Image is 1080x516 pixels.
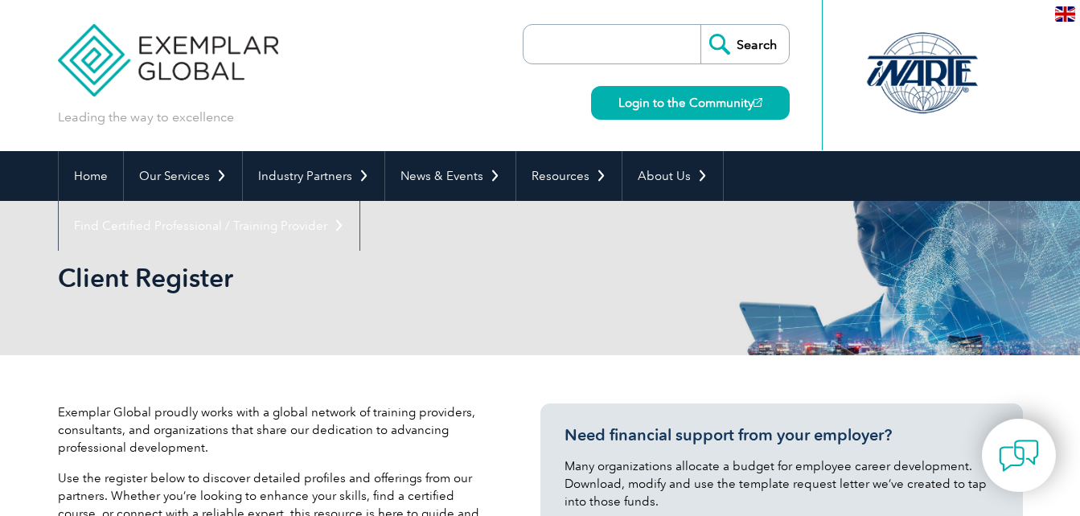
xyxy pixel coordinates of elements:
a: Industry Partners [243,151,384,201]
a: Our Services [124,151,242,201]
a: News & Events [385,151,515,201]
a: About Us [622,151,723,201]
img: en [1055,6,1075,22]
h2: Client Register [58,265,733,291]
p: Many organizations allocate a budget for employee career development. Download, modify and use th... [565,457,999,510]
input: Search [700,25,789,63]
p: Exemplar Global proudly works with a global network of training providers, consultants, and organ... [58,403,492,457]
p: Leading the way to excellence [58,109,234,126]
a: Resources [516,151,622,201]
img: contact-chat.png [999,436,1039,476]
h3: Need financial support from your employer? [565,425,999,445]
a: Home [59,151,123,201]
a: Find Certified Professional / Training Provider [59,201,359,251]
img: open_square.png [754,98,762,107]
a: Login to the Community [591,86,790,120]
